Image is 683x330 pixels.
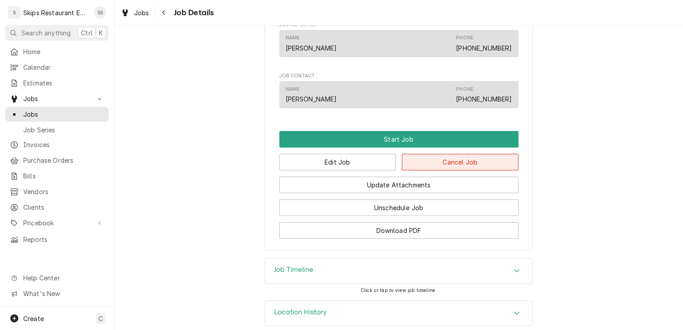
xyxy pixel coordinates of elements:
[279,131,519,148] div: Button Group Row
[279,81,519,108] div: Contact
[279,72,519,80] span: Job Contact
[279,193,519,216] div: Button Group Row
[279,216,519,239] div: Button Group Row
[5,286,109,301] a: Go to What's New
[23,289,103,298] span: What's New
[279,177,519,193] button: Update Attachments
[279,72,519,113] div: Job Contact
[279,21,519,62] div: Job Reporter
[23,94,91,103] span: Jobs
[286,86,300,93] div: Name
[286,34,300,42] div: Name
[5,271,109,285] a: Go to Help Center
[279,81,519,112] div: Job Contact List
[286,94,337,104] div: [PERSON_NAME]
[23,110,104,119] span: Jobs
[5,232,109,247] a: Reports
[5,216,109,230] a: Go to Pricebook
[361,288,437,293] span: Click or tap to view job timeline.
[94,6,106,19] div: SS
[5,107,109,122] a: Jobs
[5,76,109,90] a: Estimates
[279,148,519,170] div: Button Group Row
[5,91,109,106] a: Go to Jobs
[279,154,396,170] button: Edit Job
[23,203,104,212] span: Clients
[265,258,532,283] div: Accordion Header
[5,44,109,59] a: Home
[456,95,512,103] a: [PHONE_NUMBER]
[279,131,519,239] div: Button Group
[5,184,109,199] a: Vendors
[456,34,512,52] div: Phone
[279,30,519,57] div: Contact
[5,169,109,183] a: Bills
[23,47,104,56] span: Home
[279,131,519,148] button: Start Job
[286,86,337,104] div: Name
[456,44,512,52] a: [PHONE_NUMBER]
[456,86,473,93] div: Phone
[117,5,153,20] a: Jobs
[23,171,104,181] span: Bills
[5,60,109,75] a: Calendar
[5,123,109,137] a: Job Series
[23,63,104,72] span: Calendar
[265,301,532,326] div: Accordion Header
[279,170,519,193] div: Button Group Row
[23,218,91,228] span: Pricebook
[23,8,89,17] div: Skips Restaurant Equipment
[23,156,104,165] span: Purchase Orders
[5,137,109,152] a: Invoices
[456,34,473,42] div: Phone
[456,86,512,104] div: Phone
[94,6,106,19] div: Shan Skipper's Avatar
[5,25,109,41] button: Search anythingCtrlK
[23,187,104,196] span: Vendors
[157,5,171,20] button: Navigate back
[5,200,109,215] a: Clients
[5,153,109,168] a: Purchase Orders
[279,30,519,61] div: Job Reporter List
[274,266,313,274] h3: Job Timeline
[286,34,337,52] div: Name
[99,28,103,38] span: K
[265,258,532,283] button: Accordion Details Expand Trigger
[23,78,104,88] span: Estimates
[279,199,519,216] button: Unschedule Job
[402,154,519,170] button: Cancel Job
[265,300,533,326] div: Location History
[265,258,533,284] div: Job Timeline
[265,301,532,326] button: Accordion Details Expand Trigger
[8,6,21,19] div: S
[23,315,44,322] span: Create
[98,314,103,323] span: C
[286,43,337,53] div: [PERSON_NAME]
[171,7,214,19] span: Job Details
[279,222,519,239] button: Download PDF
[23,140,104,149] span: Invoices
[23,125,104,135] span: Job Series
[274,308,327,317] h3: Location History
[21,28,71,38] span: Search anything
[23,235,104,244] span: Reports
[81,28,93,38] span: Ctrl
[134,8,149,17] span: Jobs
[23,273,103,283] span: Help Center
